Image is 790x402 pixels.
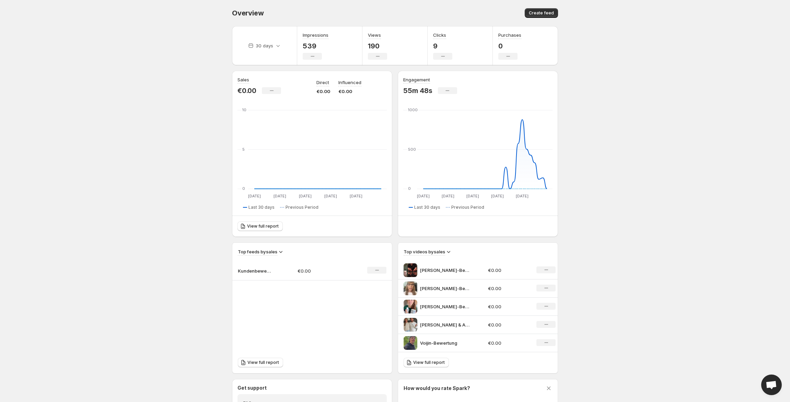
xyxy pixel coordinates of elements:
[420,321,472,328] p: [PERSON_NAME] & Axel Bewertung
[350,194,362,198] text: [DATE]
[466,194,479,198] text: [DATE]
[232,9,264,17] span: Overview
[433,42,452,50] p: 9
[299,194,312,198] text: [DATE]
[316,88,330,95] p: €0.00
[488,285,528,292] p: €0.00
[237,76,249,83] h3: Sales
[368,32,381,38] h3: Views
[368,42,387,50] p: 190
[248,205,275,210] span: Last 30 days
[242,107,246,112] text: 10
[420,340,472,346] p: Voijin-Bewertung
[414,205,440,210] span: Last 30 days
[498,32,521,38] h3: Purchases
[488,321,528,328] p: €0.00
[238,267,272,274] p: Kundenbewertungs-Feed
[433,32,446,38] h3: Clicks
[408,147,416,152] text: 500
[256,42,273,49] p: 30 days
[303,42,328,50] p: 539
[420,285,472,292] p: [PERSON_NAME]-Bewertung
[442,194,454,198] text: [DATE]
[404,336,417,350] img: Voijin-Bewertung
[488,267,528,274] p: €0.00
[303,32,328,38] h3: Impressions
[420,267,472,274] p: [PERSON_NAME]-Bewertung
[316,79,329,86] p: Direct
[238,358,283,367] a: View full report
[404,358,449,367] a: View full report
[516,194,528,198] text: [DATE]
[420,303,472,310] p: [PERSON_NAME]-Bewertung
[338,88,361,95] p: €0.00
[488,340,528,346] p: €0.00
[247,360,279,365] span: View full report
[274,194,286,198] text: [DATE]
[498,42,521,50] p: 0
[237,87,256,95] p: €0.00
[761,375,782,395] div: Open chat
[237,384,267,391] h3: Get support
[491,194,504,198] text: [DATE]
[237,221,283,231] a: View full report
[286,205,318,210] span: Previous Period
[238,248,277,255] h3: Top feeds by sales
[242,147,245,152] text: 5
[404,300,417,313] img: Laura-Bewertung
[404,248,445,255] h3: Top videos by sales
[413,360,445,365] span: View full report
[248,194,261,198] text: [DATE]
[404,385,470,392] h3: How would you rate Spark?
[408,186,411,191] text: 0
[404,282,417,295] img: Nadine-Bewertung
[404,318,417,332] img: Laura & Axel Bewertung
[403,87,432,95] p: 55m 48s
[525,8,558,18] button: Create feed
[488,303,528,310] p: €0.00
[408,107,418,112] text: 1000
[529,10,554,16] span: Create feed
[417,194,430,198] text: [DATE]
[247,223,279,229] span: View full report
[404,263,417,277] img: Khosrow-Bewertung
[403,76,430,83] h3: Engagement
[298,267,346,274] p: €0.00
[242,186,245,191] text: 0
[324,194,337,198] text: [DATE]
[451,205,484,210] span: Previous Period
[338,79,361,86] p: Influenced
